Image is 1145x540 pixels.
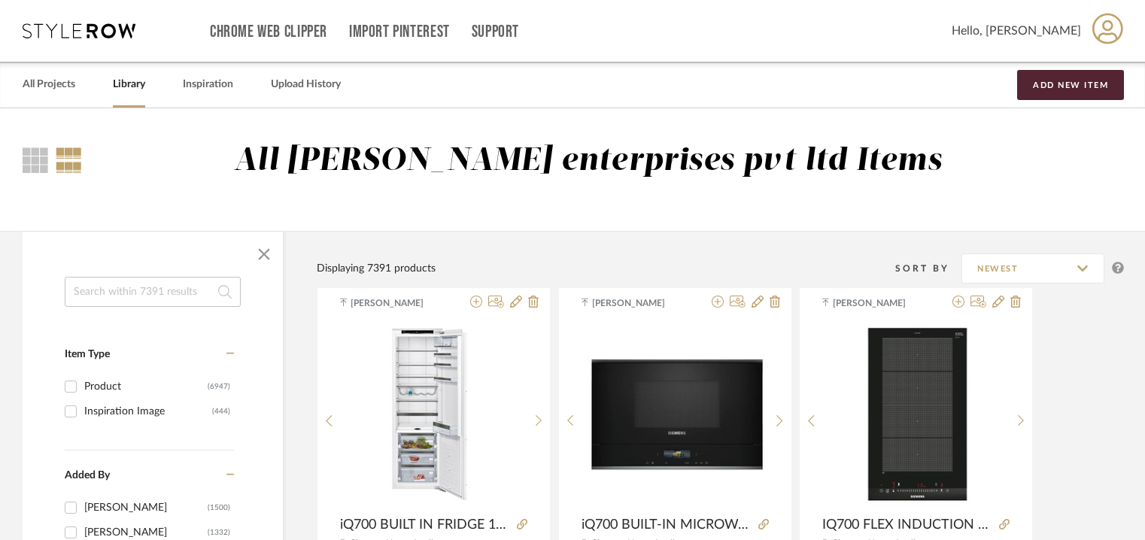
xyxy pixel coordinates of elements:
[895,261,961,276] div: Sort By
[84,375,208,399] div: Product
[582,320,768,508] div: 0
[375,320,493,508] img: iQ700 BUILT IN FRIDGE 177.2 x 55.8cm SOFT CLOSE FLAT HINGE - KI81FHD30I
[210,26,327,38] a: Chrome Web Clipper
[823,320,1010,508] div: 0
[341,320,527,508] div: 0
[349,26,450,38] a: Import Pinterest
[472,26,519,38] a: Support
[317,260,436,277] div: Displaying 7391 products
[822,517,993,533] span: IQ700 FLEX INDUCTION COOKTOP 30cm SURFACE MOUNT WITH FRAME
[582,352,768,477] img: iQ700 BUILT-IN MICROWAVE OVEN BLACK
[208,375,230,399] div: (6947)
[234,142,942,181] div: All [PERSON_NAME] enterprises pvt ltd Items
[852,320,981,508] img: IQ700 FLEX INDUCTION COOKTOP 30cm SURFACE MOUNT WITH FRAME
[84,399,212,423] div: Inspiration Image
[833,296,928,310] span: [PERSON_NAME]
[23,74,75,95] a: All Projects
[183,74,233,95] a: Inspiration
[351,296,445,310] span: [PERSON_NAME]
[113,74,145,95] a: Library
[582,517,752,533] span: iQ700 BUILT-IN MICROWAVE OVEN BLACK
[340,517,511,533] span: iQ700 BUILT IN FRIDGE 177.2 x 55.8cm SOFT CLOSE FLAT HINGE - KI81FHD30I
[592,296,687,310] span: [PERSON_NAME]
[65,349,110,359] span: Item Type
[84,496,208,520] div: [PERSON_NAME]
[208,496,230,520] div: (1500)
[65,277,241,307] input: Search within 7391 results
[952,22,1081,40] span: Hello, [PERSON_NAME]
[212,399,230,423] div: (444)
[65,470,110,481] span: Added By
[249,239,279,269] button: Close
[1017,70,1124,100] button: Add New Item
[271,74,341,95] a: Upload History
